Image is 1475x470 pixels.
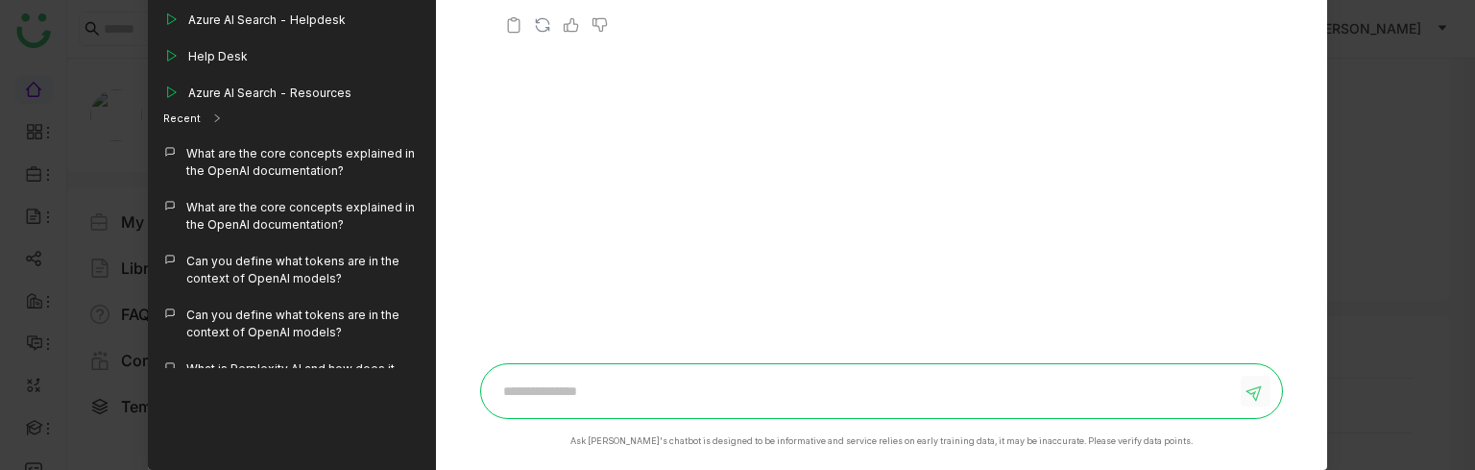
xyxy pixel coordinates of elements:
[163,85,179,100] img: play_outline.svg
[148,99,436,137] div: Recent
[570,434,1193,448] div: Ask [PERSON_NAME]'s chatbot is designed to be informative and service relies on early training da...
[163,12,179,27] img: play_outline.svg
[163,253,177,266] img: callout.svg
[186,253,421,287] div: Can you define what tokens are in the context of OpenAI models?
[188,85,351,102] div: Azure AI Search - Resources
[186,145,421,180] div: What are the core concepts explained in the OpenAI documentation?
[186,307,421,341] div: Can you define what tokens are in the context of OpenAI models?
[188,12,346,29] div: Azure AI Search - Helpdesk
[163,307,177,320] img: callout.svg
[186,360,421,395] div: What is Perplexity AI and how does it differ from traditional search engines?
[163,48,179,63] img: play_outline.svg
[591,15,610,35] img: thumbs-down.svg
[186,199,421,234] div: What are the core concepts explained in the OpenAI documentation?
[188,48,248,65] div: Help Desk
[163,199,177,212] img: callout.svg
[163,360,177,374] img: callout.svg
[533,15,552,35] img: regenerate-askbuddy.svg
[163,111,201,127] div: Recent
[562,15,581,35] img: thumbs-up.svg
[163,145,177,159] img: callout.svg
[504,15,523,35] img: copy-askbuddy.svg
